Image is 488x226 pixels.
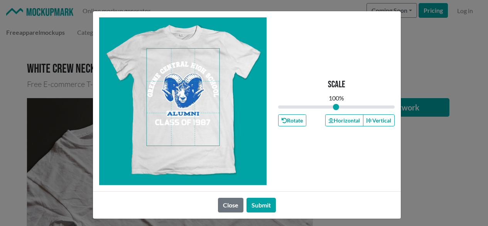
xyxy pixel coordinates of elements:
button: Vertical [363,114,395,126]
button: Submit [247,198,276,212]
div: 100 % [329,93,344,103]
p: Scale [328,79,345,90]
button: Close [218,198,243,212]
button: Rotate [278,114,306,126]
button: Horizontal [325,114,363,126]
